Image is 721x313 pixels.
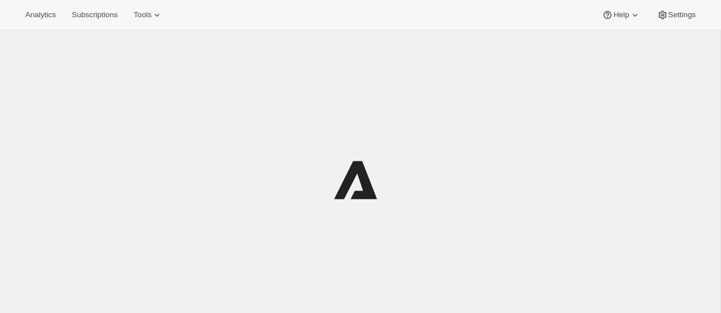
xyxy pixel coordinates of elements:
[72,10,117,20] span: Subscriptions
[127,7,170,23] button: Tools
[650,7,703,23] button: Settings
[134,10,151,20] span: Tools
[65,7,124,23] button: Subscriptions
[613,10,629,20] span: Help
[25,10,56,20] span: Analytics
[668,10,696,20] span: Settings
[595,7,647,23] button: Help
[18,7,62,23] button: Analytics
